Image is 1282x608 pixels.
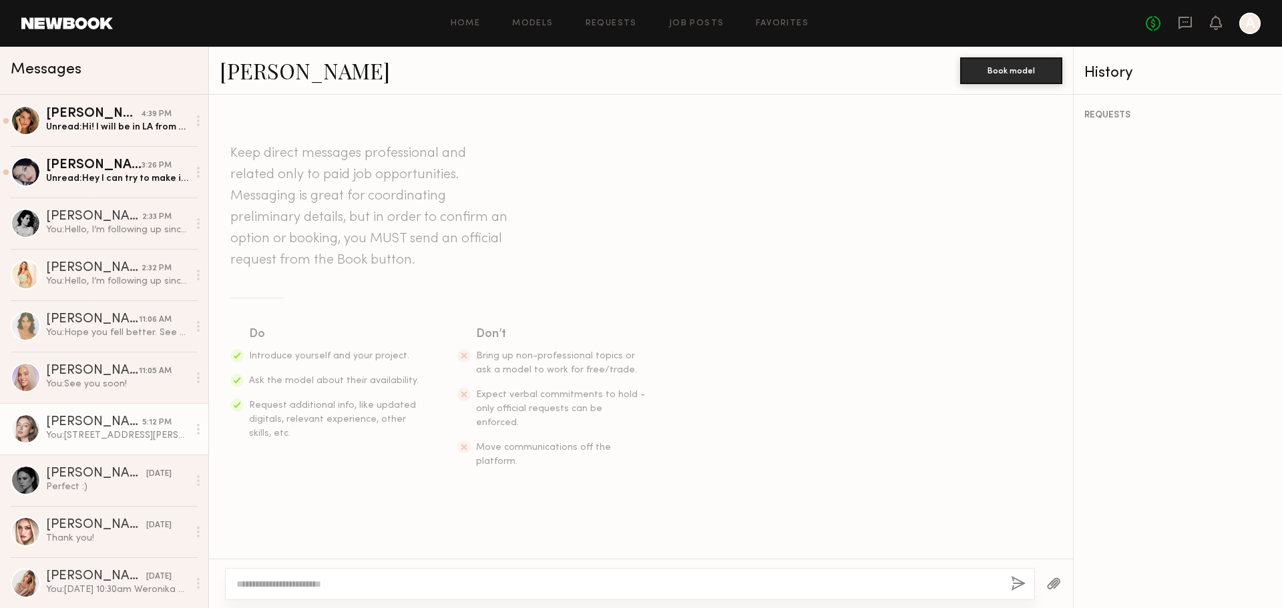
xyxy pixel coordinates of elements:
[756,19,809,28] a: Favorites
[1239,13,1261,34] a: A
[46,532,188,545] div: Thank you!
[249,376,419,385] span: Ask the model about their availability.
[46,159,142,172] div: [PERSON_NAME]
[142,211,172,224] div: 2:33 PM
[46,210,142,224] div: [PERSON_NAME]
[141,108,172,121] div: 4:39 PM
[139,314,172,326] div: 11:06 AM
[46,313,139,326] div: [PERSON_NAME]
[46,107,141,121] div: [PERSON_NAME]
[669,19,724,28] a: Job Posts
[46,224,188,236] div: You: Hello, I’m following up since I haven’t received a response from you. I would appreciate it ...
[46,262,142,275] div: [PERSON_NAME]
[46,519,146,532] div: [PERSON_NAME]
[1084,65,1271,81] div: History
[476,352,637,374] span: Bring up non-professional topics or ask a model to work for free/trade.
[142,262,172,275] div: 2:32 PM
[46,326,188,339] div: You: Hope you fell better. See you that day.
[46,364,139,378] div: [PERSON_NAME]
[46,467,146,481] div: [PERSON_NAME]
[230,143,511,271] header: Keep direct messages professional and related only to paid job opportunities. Messaging is great ...
[11,62,81,77] span: Messages
[220,56,390,85] a: [PERSON_NAME]
[249,325,420,344] div: Do
[586,19,637,28] a: Requests
[46,378,188,390] div: You: See you soon!
[46,416,142,429] div: [PERSON_NAME]
[46,275,188,288] div: You: Hello, I’m following up since I haven’t received a response from you. I would appreciate it ...
[46,481,188,493] div: Perfect :)
[146,468,172,481] div: [DATE]
[476,390,645,427] span: Expect verbal commitments to hold - only official requests can be enforced.
[142,160,172,172] div: 3:26 PM
[46,172,188,185] div: Unread: Hey I can try to make it at 3pm on 7th if that’s ok
[1084,111,1271,120] div: REQUESTS
[146,519,172,532] div: [DATE]
[146,571,172,583] div: [DATE]
[46,121,188,133] div: Unread: Hi! I will be in LA from the 7th to the 16th. So after this date i wont be there anymore ...
[249,352,409,360] span: Introduce yourself and your project.
[142,416,172,429] div: 5:12 PM
[960,57,1062,84] button: Book model
[139,365,172,378] div: 11:05 AM
[476,325,647,344] div: Don’t
[249,401,416,438] span: Request additional info, like updated digitals, relevant experience, other skills, etc.
[451,19,481,28] a: Home
[960,64,1062,75] a: Book model
[512,19,553,28] a: Models
[46,570,146,583] div: [PERSON_NAME]
[46,583,188,596] div: You: [DATE] 10:30am Weronika casting I marked scheduling for you.
[476,443,611,466] span: Move communications off the platform.
[46,429,188,442] div: You: [STREET_ADDRESS][PERSON_NAME]. You are scheduled for casting [DATE] 3pm See you then.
